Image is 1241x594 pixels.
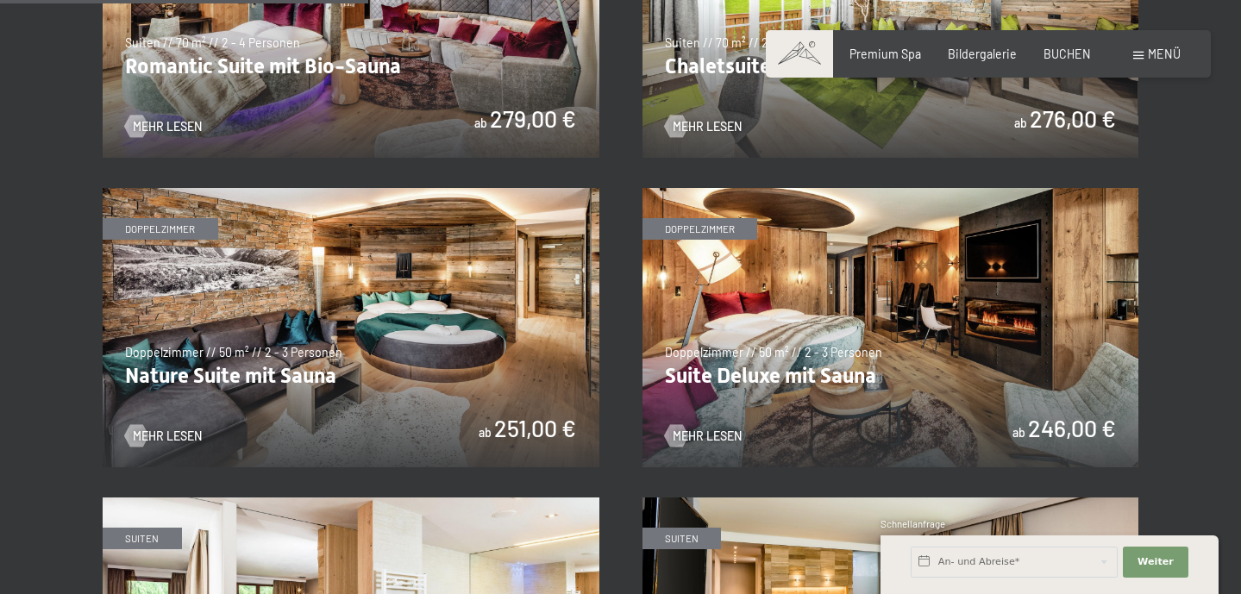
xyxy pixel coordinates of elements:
a: Nature Suite mit Sauna [103,188,599,197]
a: Bildergalerie [948,47,1017,61]
span: Menü [1148,47,1181,61]
a: Suite Deluxe mit Sauna [642,188,1139,197]
button: Weiter [1123,547,1188,578]
a: Mehr Lesen [665,428,742,445]
a: BUCHEN [1044,47,1091,61]
span: Mehr Lesen [133,118,202,135]
a: Alpin Studio [642,497,1139,507]
img: Suite Deluxe mit Sauna [642,188,1139,467]
span: Weiter [1138,555,1174,569]
a: Mehr Lesen [125,118,202,135]
span: Schnellanfrage [881,518,945,529]
a: Family Suite [103,497,599,507]
a: Mehr Lesen [125,428,202,445]
span: Mehr Lesen [133,428,202,445]
span: Mehr Lesen [673,428,742,445]
img: Nature Suite mit Sauna [103,188,599,467]
a: Premium Spa [849,47,921,61]
a: Mehr Lesen [665,118,742,135]
span: Mehr Lesen [673,118,742,135]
